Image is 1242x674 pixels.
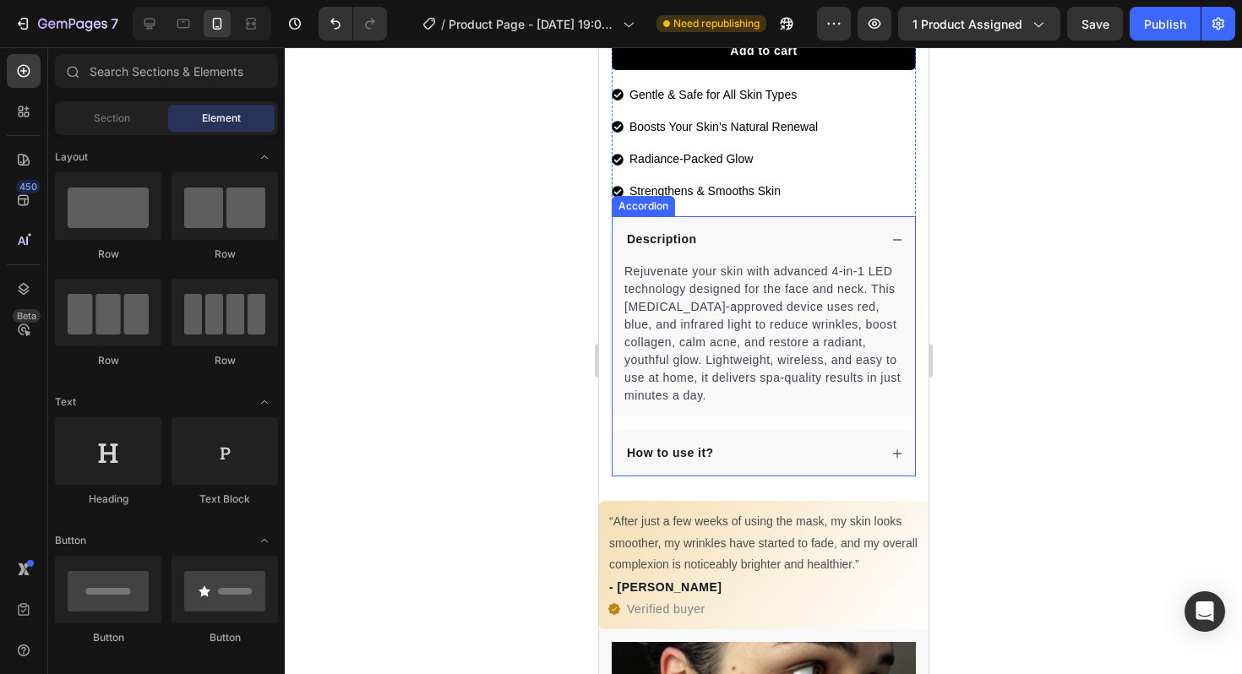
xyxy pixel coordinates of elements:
[16,151,73,166] div: Accordion
[673,16,760,31] span: Need republishing
[30,69,219,90] p: Boosts Your Skin’s Natural Renewal
[16,180,41,193] div: 450
[251,389,278,416] span: Toggle open
[28,397,115,415] p: How to use it?
[1144,15,1186,33] div: Publish
[1067,7,1123,41] button: Save
[202,111,241,126] span: Element
[55,54,278,88] input: Search Sections & Elements
[449,15,616,33] span: Product Page - [DATE] 19:00:06
[111,14,118,34] p: 7
[55,149,88,165] span: Layout
[55,492,161,507] div: Heading
[55,630,161,645] div: Button
[251,144,278,171] span: Toggle open
[55,247,161,262] div: Row
[30,37,219,58] p: Gentle & Safe for All Skin Types
[55,353,161,368] div: Row
[172,492,278,507] div: Text Block
[28,553,106,571] p: Verified buyer
[13,309,41,323] div: Beta
[251,527,278,554] span: Toggle open
[94,111,130,126] span: Section
[599,47,929,674] iframe: Design area
[30,133,219,155] p: Strengthens & Smooths Skin
[1130,7,1201,41] button: Publish
[319,7,387,41] div: Undo/Redo
[55,394,76,410] span: Text
[30,101,219,122] p: Radiance-Packed Glow
[172,247,278,262] div: Row
[1081,17,1109,31] span: Save
[25,217,302,355] p: Rejuvenate your skin with advanced 4-in-1 LED technology designed for the face and neck. This [ME...
[1185,591,1225,632] div: Open Intercom Messenger
[172,630,278,645] div: Button
[28,183,98,201] p: Description
[10,464,319,528] p: “After just a few weeks of using the mask, my skin looks smoother, my wrinkles have started to fa...
[172,353,278,368] div: Row
[912,15,1022,33] span: 1 product assigned
[441,15,445,33] span: /
[10,531,319,549] p: - [PERSON_NAME]
[898,7,1060,41] button: 1 product assigned
[55,533,86,548] span: Button
[7,7,126,41] button: 7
